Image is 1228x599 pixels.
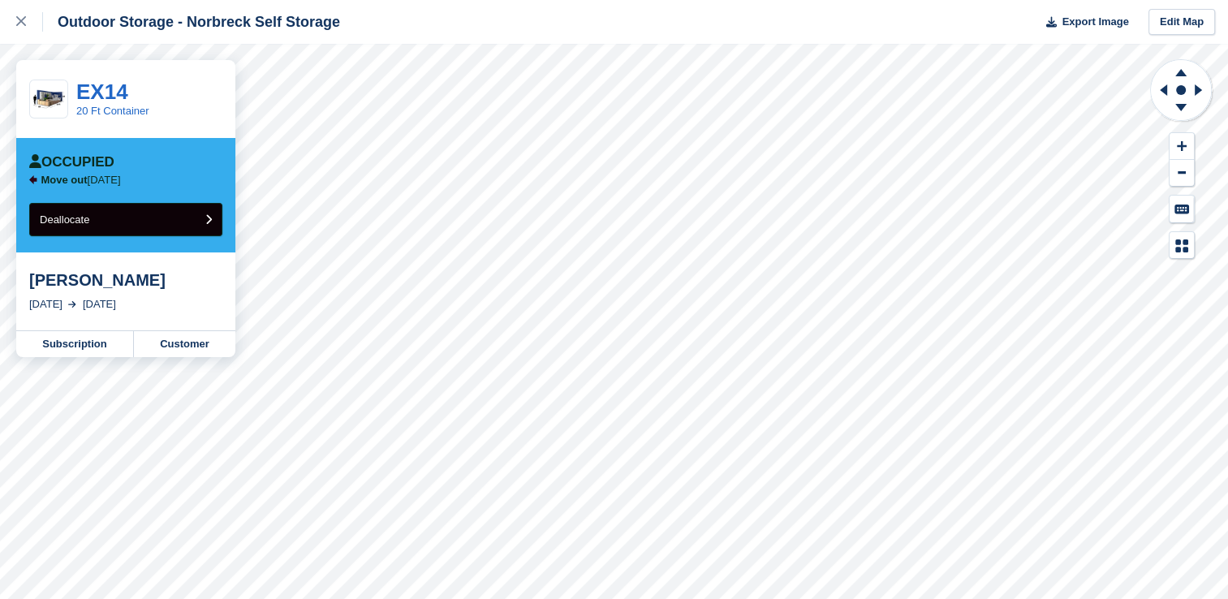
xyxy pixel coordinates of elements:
[1036,9,1129,36] button: Export Image
[41,174,88,186] span: Move out
[134,331,235,357] a: Customer
[83,296,116,312] div: [DATE]
[30,85,67,114] img: 20-ft-container%20(13).jpg
[1170,196,1194,222] button: Keyboard Shortcuts
[40,213,89,226] span: Deallocate
[1170,133,1194,160] button: Zoom In
[29,154,114,170] div: Occupied
[1062,14,1128,30] span: Export Image
[29,175,37,184] img: arrow-left-icn-90495f2de72eb5bd0bd1c3c35deca35cc13f817d75bef06ecd7c0b315636ce7e.svg
[1170,160,1194,187] button: Zoom Out
[76,105,149,117] a: 20 Ft Container
[1148,9,1215,36] a: Edit Map
[41,174,121,187] p: [DATE]
[29,270,222,290] div: [PERSON_NAME]
[76,80,128,104] a: EX14
[29,203,222,236] button: Deallocate
[1170,232,1194,259] button: Map Legend
[29,296,62,312] div: [DATE]
[68,301,76,308] img: arrow-right-light-icn-cde0832a797a2874e46488d9cf13f60e5c3a73dbe684e267c42b8395dfbc2abf.svg
[16,331,134,357] a: Subscription
[43,12,340,32] div: Outdoor Storage - Norbreck Self Storage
